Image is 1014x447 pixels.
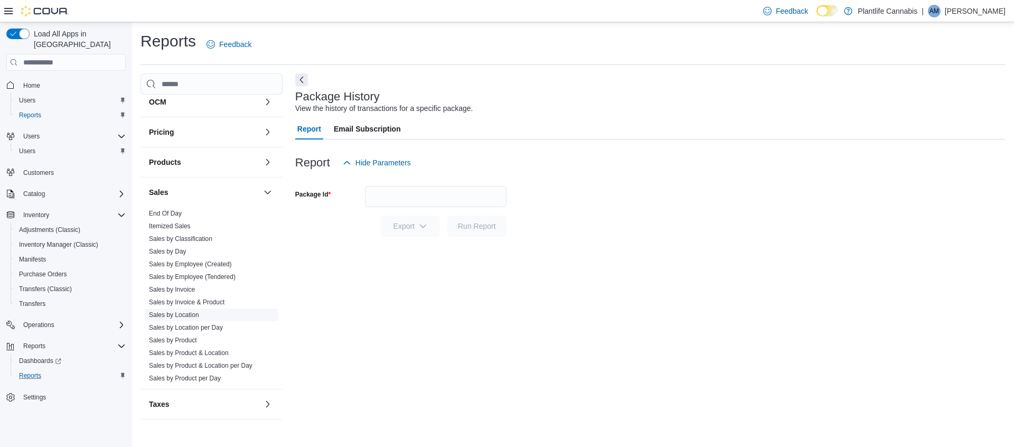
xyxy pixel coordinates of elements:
a: Transfers (Classic) [15,283,76,295]
span: Reports [19,371,41,380]
span: Users [19,130,126,143]
button: Taxes [149,399,259,409]
label: Package Id [295,190,331,199]
span: Sales by Employee (Tendered) [149,273,236,281]
p: | [922,5,924,17]
button: Operations [2,318,130,332]
button: Inventory Manager (Classic) [11,237,130,252]
span: Sales by Day [149,247,186,256]
span: Load All Apps in [GEOGRAPHIC_DATA] [30,29,126,50]
img: Cova [21,6,69,16]
span: Reports [19,340,126,352]
h1: Reports [140,31,196,52]
a: Inventory Manager (Classic) [15,238,102,251]
a: Adjustments (Classic) [15,224,84,236]
a: Users [15,145,40,157]
a: Settings [19,391,50,404]
button: Purchase Orders [11,267,130,282]
span: Sales by Product & Location [149,349,229,357]
button: Operations [19,319,59,331]
button: Export [381,216,440,237]
button: Manifests [11,252,130,267]
span: Operations [19,319,126,331]
button: Sales [149,187,259,198]
span: Operations [23,321,54,329]
span: Run Report [458,221,496,231]
div: View the history of transactions for a specific package. [295,103,473,114]
a: Reports [15,369,45,382]
span: Catalog [19,188,126,200]
span: Sales by Product [149,336,197,344]
span: Transfers [19,300,45,308]
button: Inventory [2,208,130,222]
span: Customers [19,166,126,179]
span: Feedback [219,39,251,50]
span: Report [297,118,321,139]
button: Inventory [19,209,53,221]
button: Taxes [261,398,274,411]
div: Abbie Mckie [928,5,941,17]
button: OCM [149,97,259,107]
a: Dashboards [11,353,130,368]
span: Sales by Product per Day [149,374,221,383]
span: AM [929,5,939,17]
span: Transfers [15,297,126,310]
button: Sales [261,186,274,199]
span: Dark Mode [816,16,817,17]
h3: OCM [149,97,166,107]
span: Transfers (Classic) [19,285,72,293]
button: Products [261,156,274,169]
nav: Complex example [6,73,126,432]
h3: Taxes [149,399,170,409]
span: Itemized Sales [149,222,191,230]
span: Feedback [776,6,808,16]
span: Hide Parameters [355,157,411,168]
span: End Of Day [149,209,182,218]
h3: Report [295,156,330,169]
button: Settings [2,389,130,405]
a: Sales by Location [149,311,199,319]
span: Dashboards [19,357,61,365]
button: Transfers (Classic) [11,282,130,296]
a: Reports [15,109,45,122]
span: Users [23,132,40,141]
span: Dashboards [15,355,126,367]
p: Plantlife Cannabis [858,5,917,17]
button: Pricing [261,126,274,138]
button: Customers [2,165,130,180]
a: Feedback [202,34,256,55]
span: Sales by Product & Location per Day [149,361,252,370]
span: Manifests [19,255,46,264]
h3: Package History [295,90,380,103]
span: Purchase Orders [19,270,67,278]
a: Transfers [15,297,50,310]
span: Email Subscription [334,118,401,139]
button: Reports [11,108,130,123]
a: Sales by Location per Day [149,324,223,331]
span: Reports [15,109,126,122]
button: Products [149,157,259,167]
span: Purchase Orders [15,268,126,281]
input: Dark Mode [816,5,839,16]
span: Settings [23,393,46,402]
button: Reports [19,340,50,352]
button: Users [11,144,130,159]
span: Users [15,145,126,157]
a: Sales by Classification [149,235,212,243]
h3: Pricing [149,127,174,137]
a: Home [19,79,44,92]
button: Run Report [447,216,506,237]
a: Manifests [15,253,50,266]
button: Reports [2,339,130,353]
span: Inventory Manager (Classic) [19,240,98,249]
a: Customers [19,166,58,179]
button: Users [19,130,44,143]
a: Feedback [759,1,812,22]
a: Sales by Invoice [149,286,195,293]
a: Sales by Day [149,248,186,255]
span: Home [19,78,126,91]
p: [PERSON_NAME] [945,5,1006,17]
a: Sales by Employee (Created) [149,260,232,268]
span: Reports [19,111,41,119]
